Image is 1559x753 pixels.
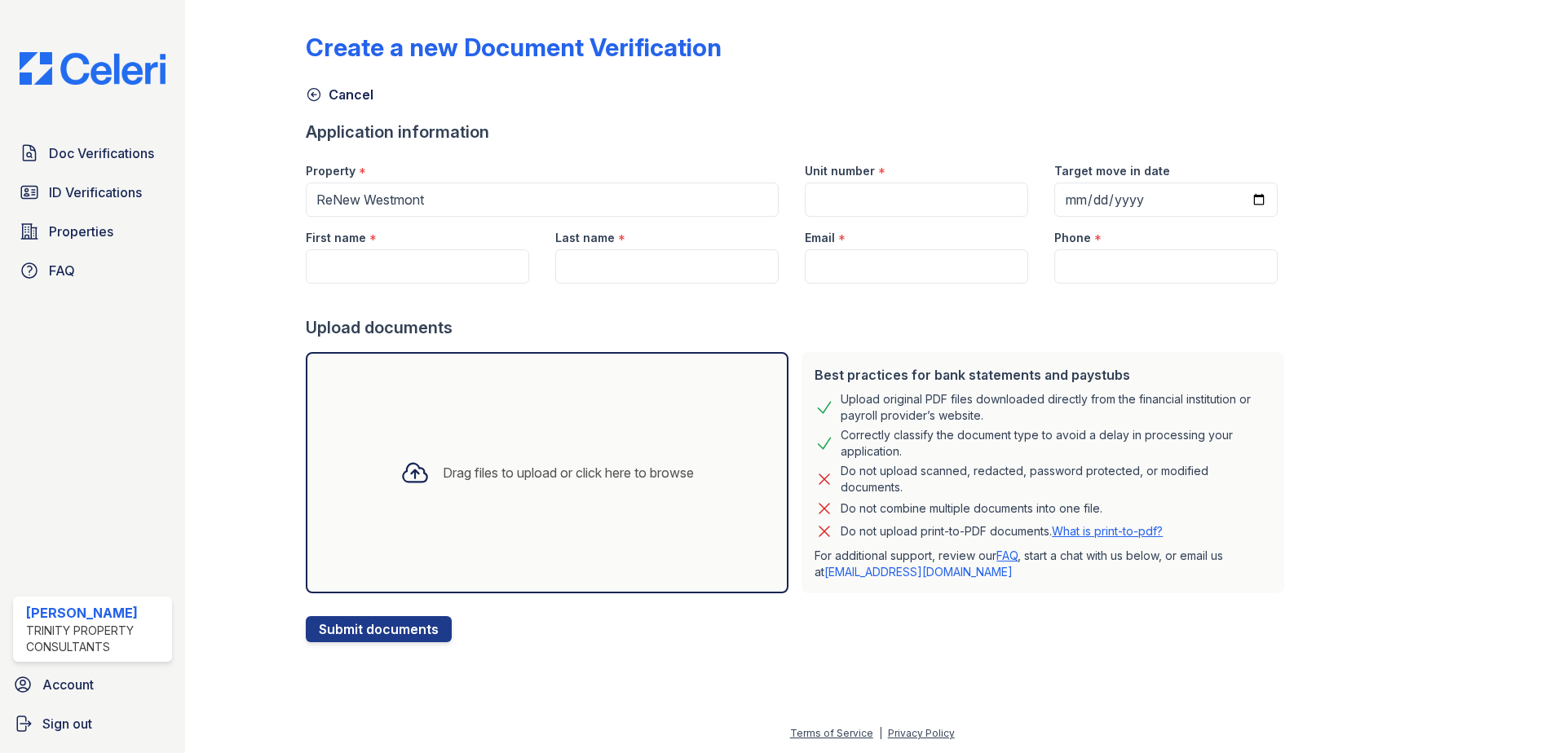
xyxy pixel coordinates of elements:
label: First name [306,230,366,246]
a: Account [7,668,179,701]
img: CE_Logo_Blue-a8612792a0a2168367f1c8372b55b34899dd931a85d93a1a3d3e32e68fde9ad4.png [7,52,179,85]
label: Target move in date [1054,163,1170,179]
div: Trinity Property Consultants [26,623,166,655]
span: Account [42,675,94,694]
label: Property [306,163,356,179]
p: For additional support, review our , start a chat with us below, or email us at [815,548,1271,580]
p: Do not upload print-to-PDF documents. [841,523,1163,539]
span: ID Verifications [49,183,142,202]
label: Phone [1054,230,1091,246]
div: Best practices for bank statements and paystubs [815,365,1271,385]
label: Unit number [805,163,875,179]
a: Terms of Service [790,727,873,739]
a: FAQ [13,254,172,287]
a: Properties [13,215,172,248]
div: | [879,727,882,739]
a: ID Verifications [13,176,172,209]
span: Doc Verifications [49,143,154,163]
a: [EMAIL_ADDRESS][DOMAIN_NAME] [824,565,1013,579]
div: Upload original PDF files downloaded directly from the financial institution or payroll provider’... [841,391,1271,424]
div: [PERSON_NAME] [26,603,166,623]
a: Cancel [306,85,373,104]
a: FAQ [996,548,1018,562]
div: Create a new Document Verification [306,33,722,62]
a: Sign out [7,707,179,740]
a: Privacy Policy [888,727,955,739]
span: Properties [49,222,113,241]
a: What is print-to-pdf? [1052,524,1163,538]
div: Do not upload scanned, redacted, password protected, or modified documents. [841,463,1271,495]
div: Application information [306,121,1291,143]
a: Doc Verifications [13,137,172,170]
button: Submit documents [306,616,452,642]
span: FAQ [49,261,75,280]
label: Email [805,230,835,246]
div: Drag files to upload or click here to browse [443,463,694,482]
div: Correctly classify the document type to avoid a delay in processing your application. [841,427,1271,460]
div: Upload documents [306,316,1291,339]
label: Last name [555,230,615,246]
span: Sign out [42,714,92,733]
div: Do not combine multiple documents into one file. [841,499,1102,518]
